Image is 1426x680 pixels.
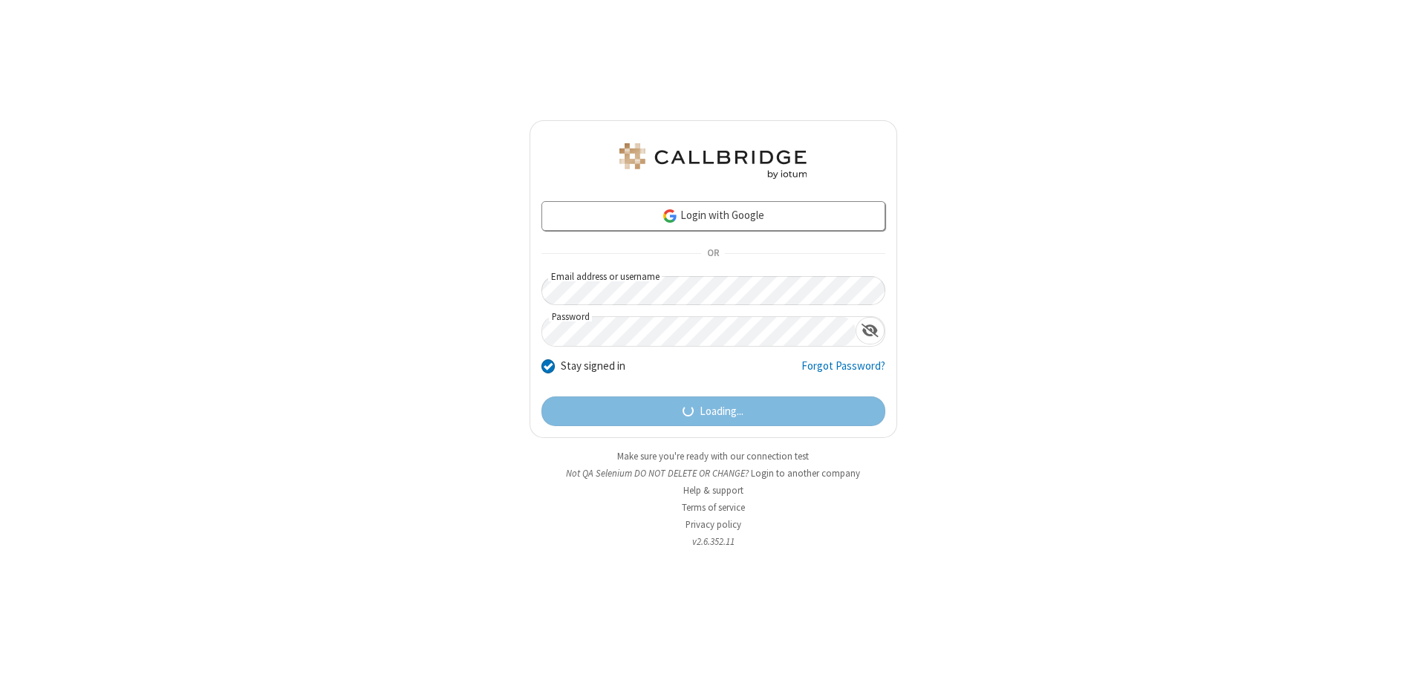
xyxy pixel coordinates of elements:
a: Help & support [683,484,743,497]
img: google-icon.png [662,208,678,224]
a: Terms of service [682,501,745,514]
button: Loading... [541,396,885,426]
a: Login with Google [541,201,885,231]
input: Email address or username [541,276,885,305]
span: Loading... [700,403,743,420]
iframe: Chat [1389,641,1415,670]
a: Make sure you're ready with our connection test [617,450,809,462]
label: Stay signed in [561,358,625,375]
a: Forgot Password? [801,358,885,386]
a: Privacy policy [686,518,741,531]
li: Not QA Selenium DO NOT DELETE OR CHANGE? [530,466,897,480]
span: OR [701,243,725,264]
button: Login to another company [751,466,860,480]
input: Password [542,317,856,346]
li: v2.6.352.11 [530,534,897,549]
div: Show password [856,317,885,344]
img: QA Selenium DO NOT DELETE OR CHANGE [616,143,810,179]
